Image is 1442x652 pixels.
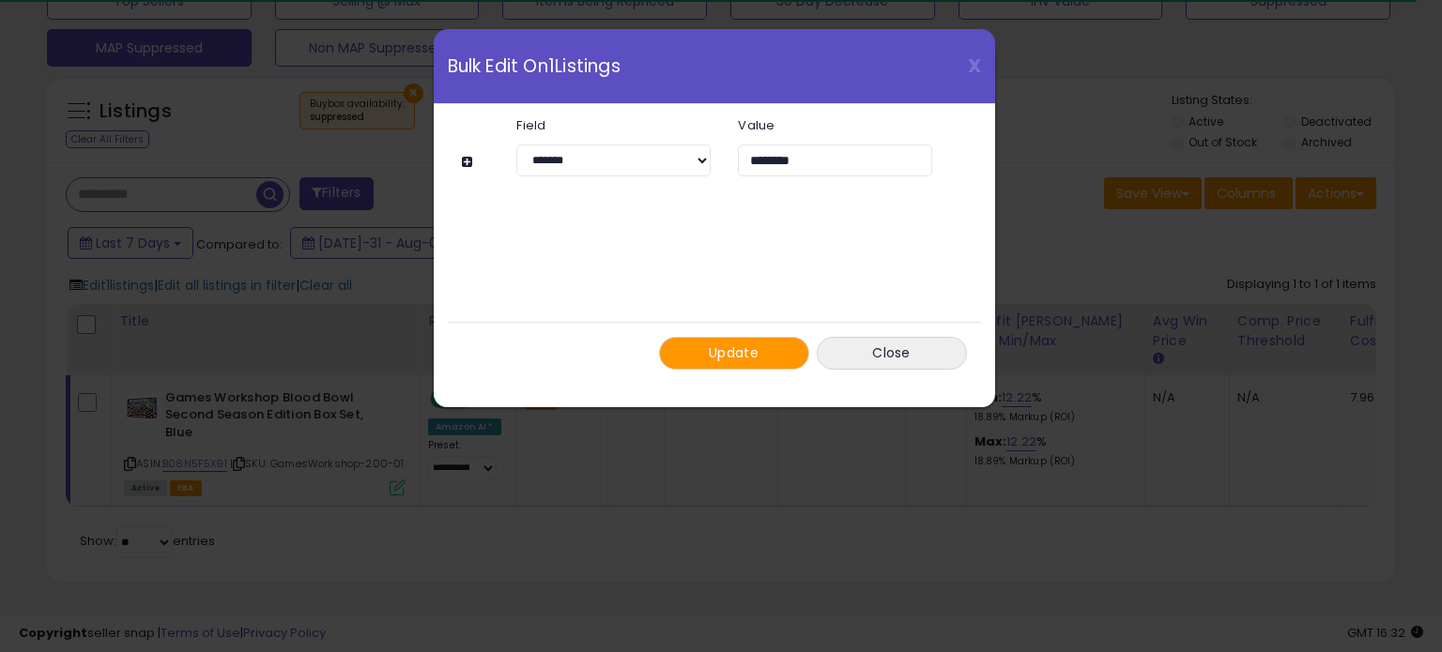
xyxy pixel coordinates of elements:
[724,119,945,131] label: Value
[448,57,621,75] span: Bulk Edit On 1 Listings
[968,53,981,79] span: X
[817,337,967,370] button: Close
[709,343,759,362] span: Update
[502,119,724,131] label: Field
